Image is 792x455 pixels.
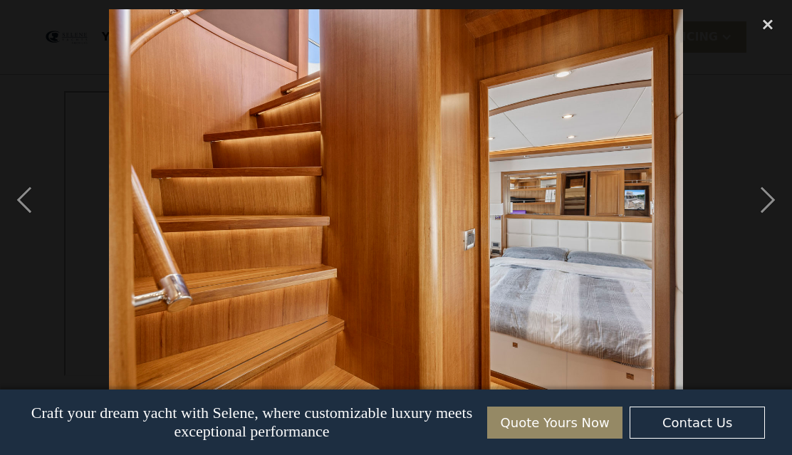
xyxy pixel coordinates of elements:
p: Craft your dream yacht with Selene, where customizable luxury meets exceptional performance [27,404,476,441]
a: Quote Yours Now [487,407,622,439]
a: Contact Us [630,407,765,439]
div: next image [744,9,792,392]
img: 6717e51b568b34f160a4ec00_60-17.jpg [109,9,682,392]
div: close lightbox [744,9,792,41]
